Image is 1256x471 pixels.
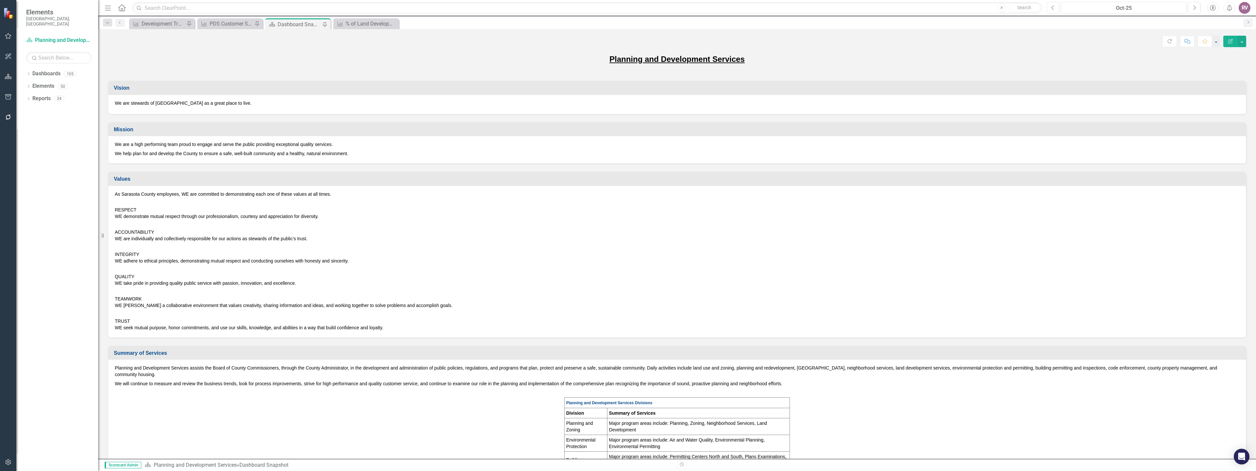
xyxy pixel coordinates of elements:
[114,127,1243,133] h3: Mission
[114,85,1243,91] h3: Vision
[26,52,92,63] input: Search Below...
[26,8,92,16] span: Elements
[32,70,61,78] a: Dashboards
[115,310,1239,331] p: TRUST WE seek mutual purpose, honor commitments, and use our skills, knowledge, and abilities in ...
[145,462,672,469] div: »
[566,401,652,405] strong: Planning and Development Services Divisions
[115,265,1239,288] p: QUALITY WE take pride in providing quality public service with passion, innovation, and excellence.
[1063,4,1184,12] div: Oct-25
[607,418,790,435] td: Major program areas include: Planning, Zoning, Neighborhood Services, Land Development
[26,16,92,27] small: [GEOGRAPHIC_DATA], [GEOGRAPHIC_DATA]
[115,365,1239,379] p: Planning and Development Services assists the Board of County Commissioners, through the County A...
[565,451,607,468] td: Building
[105,462,141,468] span: Scorecard Admin
[114,176,1243,182] h3: Values
[115,243,1239,265] p: INTEGRITY WE adhere to ethical principles, demonstrating mutual respect and conducting ourselves ...
[115,149,1239,157] p: We help plan for and develop the County to ensure a safe, well-built community and a healthy, nat...
[131,20,185,28] a: Development Trends
[278,20,321,28] div: Dashboard Snapshot
[609,410,655,416] strong: Summary of Services
[154,462,237,468] a: Planning and Development Services
[115,221,1239,243] p: ACCOUNTABILITY WE are individually and collectively responsible for our actions as stewards of th...
[115,100,1239,106] p: We are stewards of [GEOGRAPHIC_DATA] as a great place to live.
[115,199,1239,221] p: RESPECT WE demonstrate mutual respect through our professionalism, courtesy and appreciation for ...
[1008,3,1040,12] button: Search
[132,2,1042,14] input: Search ClearPoint...
[1234,449,1249,464] div: Open Intercom Messenger
[1239,2,1250,14] button: RV
[115,191,1239,199] p: As Sarasota County employees, WE are committed to demonstrating each one of these values at all t...
[239,462,288,468] div: Dashboard Snapshot
[115,288,1239,310] p: TEAMWORK WE [PERSON_NAME] a collaborative environment that values creativity, sharing information...
[609,55,744,63] span: Planning and Development Services
[114,350,1243,356] h3: Summary of Services
[1017,5,1031,10] span: Search
[64,71,77,77] div: 105
[565,435,607,451] td: Environmental Protection
[54,96,64,101] div: 24
[1061,2,1187,14] button: Oct-25
[32,95,51,102] a: Reports
[335,20,397,28] a: % of Land Development On Time Reviews
[142,20,185,28] div: Development Trends
[115,141,1239,149] p: We are a high performing team proud to engage and serve the public providing exceptional quality ...
[210,20,253,28] div: PDS Customer Service w/ Accela
[566,410,584,416] strong: Division
[115,379,1239,388] p: We will continue to measure and review the business trends, look for process improvements, strive...
[607,435,790,451] td: Major program areas include: Air and Water Quality, Environmental Planning, Environmental Permitting
[607,451,790,468] td: Major program areas include: Permitting Centers North and South, Plans Examinations, Inspections,...
[346,20,397,28] div: % of Land Development On Time Reviews
[566,420,605,433] p: Planning and Zoning
[58,83,68,89] div: 50
[199,20,253,28] a: PDS Customer Service w/ Accela
[32,82,54,90] a: Elements
[3,8,15,19] img: ClearPoint Strategy
[26,37,92,44] a: Planning and Development Services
